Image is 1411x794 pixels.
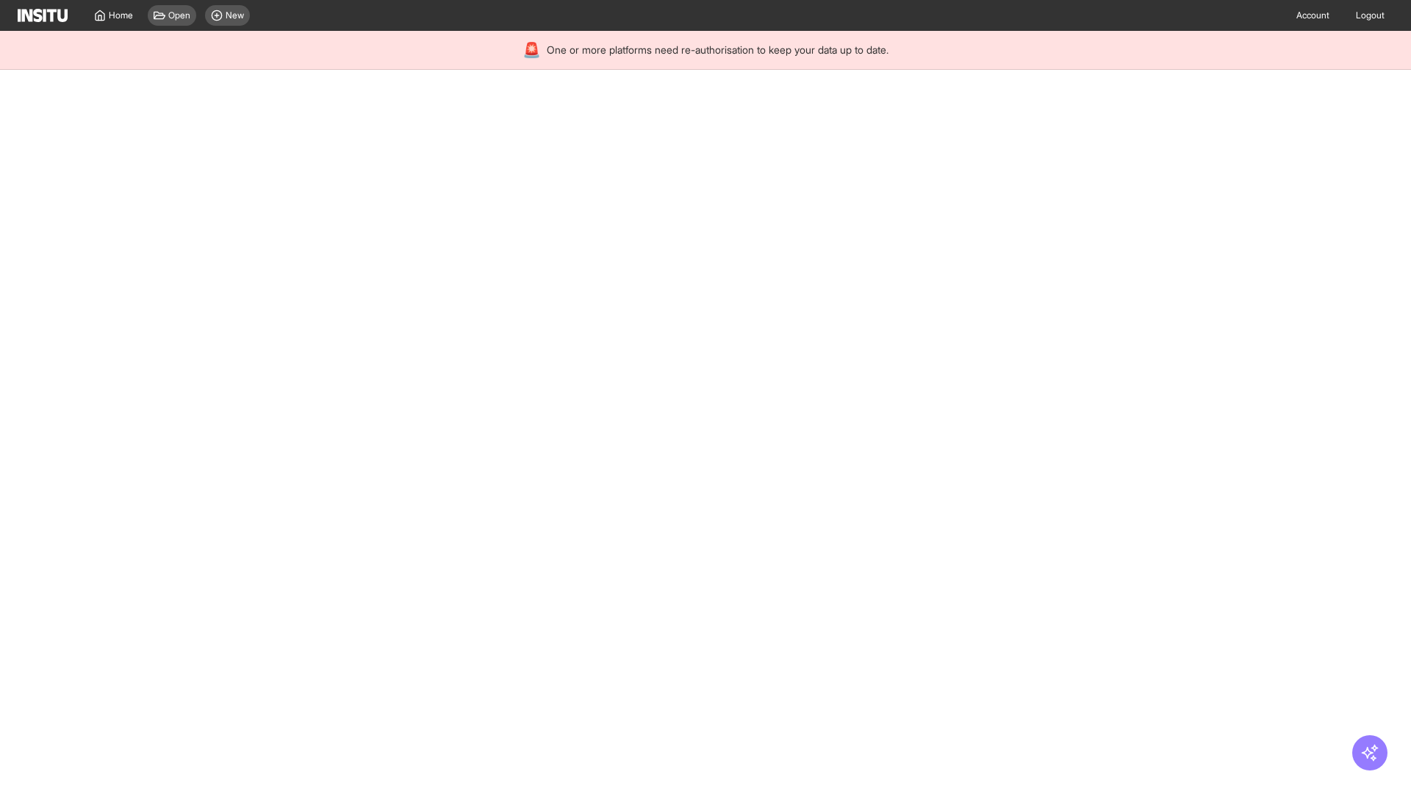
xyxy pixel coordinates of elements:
[523,40,541,60] div: 🚨
[18,9,68,22] img: Logo
[109,10,133,21] span: Home
[547,43,888,57] span: One or more platforms need re-authorisation to keep your data up to date.
[226,10,244,21] span: New
[168,10,190,21] span: Open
